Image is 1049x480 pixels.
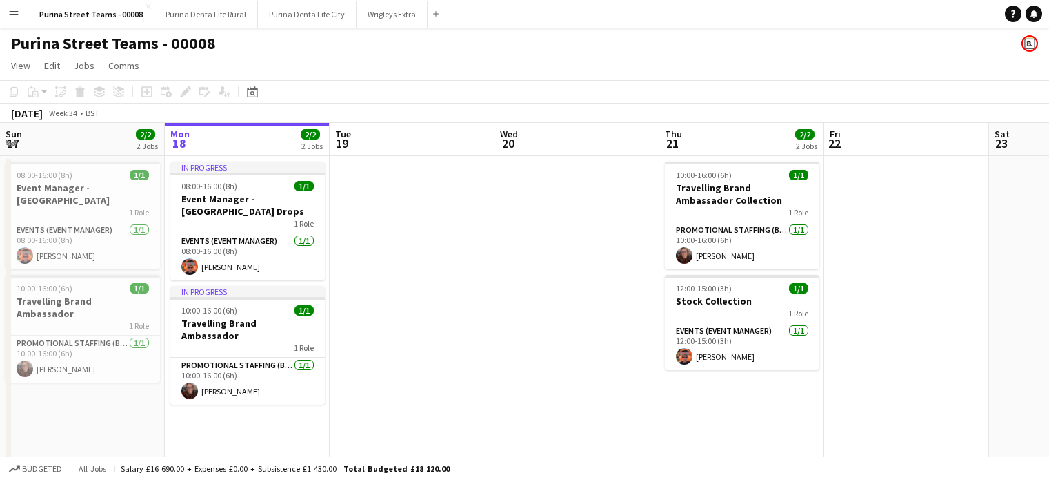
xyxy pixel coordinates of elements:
[676,170,732,180] span: 10:00-16:00 (6h)
[6,182,160,207] h3: Event Manager - [GEOGRAPHIC_DATA]
[301,129,320,140] span: 2/2
[830,128,841,140] span: Fri
[170,233,325,280] app-card-role: Events (Event Manager)1/108:00-16:00 (8h)[PERSON_NAME]
[170,286,325,297] div: In progress
[129,320,149,331] span: 1 Role
[17,170,72,180] span: 08:00-16:00 (8h)
[129,207,149,218] span: 1 Role
[294,181,314,191] span: 1/1
[789,170,808,180] span: 1/1
[39,57,66,75] a: Edit
[28,1,154,28] button: Purina Street Teams - 00008
[121,463,450,474] div: Salary £16 690.00 + Expenses £0.00 + Subsistence £1 430.00 =
[3,135,22,151] span: 17
[676,283,732,294] span: 12:00-15:00 (3h)
[6,336,160,383] app-card-role: Promotional Staffing (Brand Ambassadors)1/110:00-16:00 (6h)[PERSON_NAME]
[154,1,258,28] button: Purina Denta Life Rural
[6,57,36,75] a: View
[498,135,518,151] span: 20
[168,135,190,151] span: 18
[137,141,158,151] div: 2 Jobs
[46,108,80,118] span: Week 34
[665,222,819,269] app-card-role: Promotional Staffing (Brand Ambassadors)1/110:00-16:00 (6h)[PERSON_NAME]
[788,308,808,318] span: 1 Role
[343,463,450,474] span: Total Budgeted £18 120.00
[103,57,145,75] a: Comms
[6,275,160,383] app-job-card: 10:00-16:00 (6h)1/1Travelling Brand Ambassador1 RolePromotional Staffing (Brand Ambassadors)1/110...
[500,128,518,140] span: Wed
[170,286,325,405] app-job-card: In progress10:00-16:00 (6h)1/1Travelling Brand Ambassador1 RolePromotional Staffing (Brand Ambass...
[665,182,819,207] h3: Travelling Brand Ambassador Collection
[17,283,72,294] span: 10:00-16:00 (6h)
[333,135,351,151] span: 19
[86,108,99,118] div: BST
[7,461,64,477] button: Budgeted
[6,128,22,140] span: Sun
[68,57,100,75] a: Jobs
[665,128,682,140] span: Thu
[170,162,325,280] app-job-card: In progress08:00-16:00 (8h)1/1Event Manager - [GEOGRAPHIC_DATA] Drops1 RoleEvents (Event Manager)...
[828,135,841,151] span: 22
[170,162,325,173] div: In progress
[130,283,149,294] span: 1/1
[1021,35,1038,52] app-user-avatar: Bounce Activations Ltd
[181,305,237,316] span: 10:00-16:00 (6h)
[665,275,819,370] app-job-card: 12:00-15:00 (3h)1/1Stock Collection1 RoleEvents (Event Manager)1/112:00-15:00 (3h)[PERSON_NAME]
[335,128,351,140] span: Tue
[170,193,325,218] h3: Event Manager - [GEOGRAPHIC_DATA] Drops
[301,141,323,151] div: 2 Jobs
[357,1,428,28] button: Wrigleys Extra
[995,128,1010,140] span: Sat
[294,343,314,353] span: 1 Role
[108,59,139,72] span: Comms
[44,59,60,72] span: Edit
[22,464,62,474] span: Budgeted
[258,1,357,28] button: Purina Denta Life City
[788,207,808,218] span: 1 Role
[11,59,30,72] span: View
[11,33,216,54] h1: Purina Street Teams - 00008
[170,358,325,405] app-card-role: Promotional Staffing (Brand Ambassadors)1/110:00-16:00 (6h)[PERSON_NAME]
[294,218,314,229] span: 1 Role
[663,135,682,151] span: 21
[294,305,314,316] span: 1/1
[74,59,94,72] span: Jobs
[665,162,819,269] app-job-card: 10:00-16:00 (6h)1/1Travelling Brand Ambassador Collection1 RolePromotional Staffing (Brand Ambass...
[76,463,109,474] span: All jobs
[789,283,808,294] span: 1/1
[170,128,190,140] span: Mon
[181,181,237,191] span: 08:00-16:00 (8h)
[130,170,149,180] span: 1/1
[6,162,160,269] app-job-card: 08:00-16:00 (8h)1/1Event Manager - [GEOGRAPHIC_DATA]1 RoleEvents (Event Manager)1/108:00-16:00 (8...
[665,295,819,307] h3: Stock Collection
[136,129,155,140] span: 2/2
[170,317,325,342] h3: Travelling Brand Ambassador
[6,222,160,269] app-card-role: Events (Event Manager)1/108:00-16:00 (8h)[PERSON_NAME]
[6,295,160,320] h3: Travelling Brand Ambassador
[11,106,43,120] div: [DATE]
[796,141,817,151] div: 2 Jobs
[795,129,815,140] span: 2/2
[992,135,1010,151] span: 23
[665,323,819,370] app-card-role: Events (Event Manager)1/112:00-15:00 (3h)[PERSON_NAME]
